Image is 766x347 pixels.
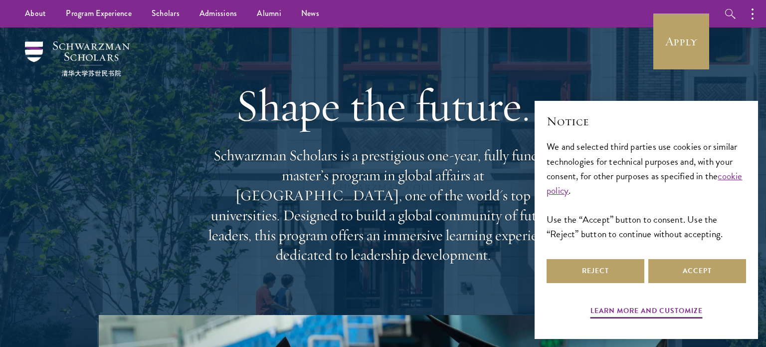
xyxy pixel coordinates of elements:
[203,77,563,133] h1: Shape the future.
[25,41,130,76] img: Schwarzman Scholars
[547,113,746,130] h2: Notice
[547,169,743,198] a: cookie policy
[653,13,709,69] a: Apply
[648,259,746,283] button: Accept
[547,259,644,283] button: Reject
[590,305,703,320] button: Learn more and customize
[547,139,746,241] div: We and selected third parties use cookies or similar technologies for technical purposes and, wit...
[203,146,563,265] p: Schwarzman Scholars is a prestigious one-year, fully funded master’s program in global affairs at...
